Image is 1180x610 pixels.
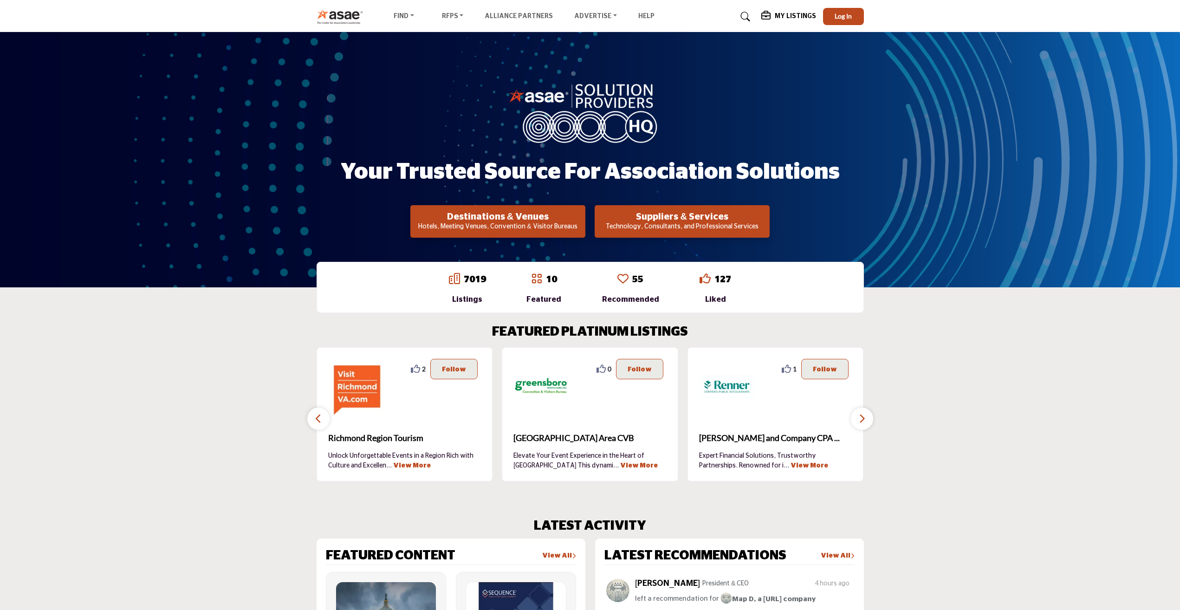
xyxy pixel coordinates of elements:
[791,462,828,469] a: View More
[595,205,770,238] button: Suppliers & Services Technology, Consultants, and Professional Services
[513,426,667,451] b: Greensboro Area CVB
[720,593,816,605] a: imageMap D, a [URL] company
[815,579,852,589] span: 4 hours ago
[638,13,655,19] a: Help
[328,426,481,451] a: Richmond Region Tourism
[449,294,486,305] div: Listings
[386,462,392,469] span: ...
[775,12,816,20] h5: My Listings
[784,462,789,469] span: ...
[793,364,797,374] span: 1
[413,222,583,232] p: Hotels, Meeting Venues, Convention & Visitor Bureaus
[513,451,667,470] p: Elevate Your Event Experience in the Heart of [GEOGRAPHIC_DATA] This dynami
[464,275,486,284] a: 7019
[761,11,816,22] div: My Listings
[699,451,852,470] p: Expert Financial Solutions, Trustworthy Partnerships. Renowned for i
[542,552,576,561] a: View All
[485,13,553,19] a: Alliance Partners
[341,158,840,187] h1: Your Trusted Source for Association Solutions
[328,432,481,444] span: Richmond Region Tourism
[699,426,852,451] a: [PERSON_NAME] and Company CPA ...
[328,359,384,415] img: Richmond Region Tourism
[801,359,849,379] button: Follow
[602,294,659,305] div: Recommended
[606,579,629,602] img: avtar-image
[617,273,629,286] a: Go to Recommended
[821,552,855,561] a: View All
[632,275,643,284] a: 55
[699,432,852,444] span: [PERSON_NAME] and Company CPA ...
[720,596,816,603] span: Map D, a [URL] company
[597,222,767,232] p: Technology, Consultants, and Professional Services
[509,82,671,143] img: image
[442,364,466,374] p: Follow
[720,592,732,604] img: image
[714,275,731,284] a: 127
[613,462,619,469] span: ...
[699,426,852,451] b: Renner and Company CPA PC
[608,364,611,374] span: 0
[317,9,368,24] img: Site Logo
[620,462,658,469] a: View More
[616,359,663,379] button: Follow
[635,579,700,589] h5: [PERSON_NAME]
[702,579,749,589] p: President & CEO
[700,294,731,305] div: Liked
[628,364,652,374] p: Follow
[823,8,864,25] button: Log In
[568,10,623,23] a: Advertise
[513,426,667,451] a: [GEOGRAPHIC_DATA] Area CVB
[410,205,585,238] button: Destinations & Venues Hotels, Meeting Venues, Convention & Visitor Bureaus
[699,359,755,415] img: Renner and Company CPA PC
[534,519,646,534] h2: LATEST ACTIVITY
[732,9,756,24] a: Search
[835,12,852,20] span: Log In
[526,294,561,305] div: Featured
[326,548,455,564] h2: FEATURED CONTENT
[531,273,542,286] a: Go to Featured
[700,273,711,284] i: Go to Liked
[430,359,478,379] button: Follow
[597,211,767,222] h2: Suppliers & Services
[387,10,421,23] a: Find
[422,364,426,374] span: 2
[546,275,557,284] a: 10
[435,10,470,23] a: RFPs
[328,451,481,470] p: Unlock Unforgettable Events in a Region Rich with Culture and Excellen
[393,462,431,469] a: View More
[813,364,837,374] p: Follow
[635,596,719,603] span: left a recommendation for
[492,324,688,340] h2: FEATURED PLATINUM LISTINGS
[413,211,583,222] h2: Destinations & Venues
[513,432,667,444] span: [GEOGRAPHIC_DATA] Area CVB
[513,359,569,415] img: Greensboro Area CVB
[604,548,786,564] h2: LATEST RECOMMENDATIONS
